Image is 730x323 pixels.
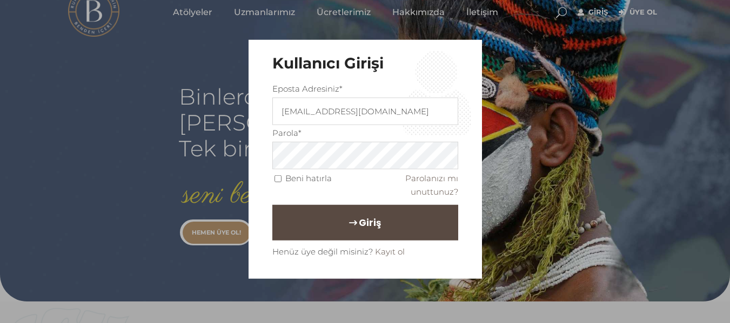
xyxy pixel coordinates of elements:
label: Eposta Adresiniz* [272,82,343,95]
input: Üç veya daha fazla karakter [272,98,458,125]
a: Parolanızı mı unuttunuz? [405,173,458,197]
label: Parola* [272,126,302,140]
span: Giriş [359,213,381,231]
button: Giriş [272,204,458,240]
span: Henüz üye değil misiniz? [272,246,373,256]
h3: Kullanıcı Girişi [272,54,458,72]
label: Beni hatırla [285,171,332,185]
a: Kayıt ol [375,246,405,256]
